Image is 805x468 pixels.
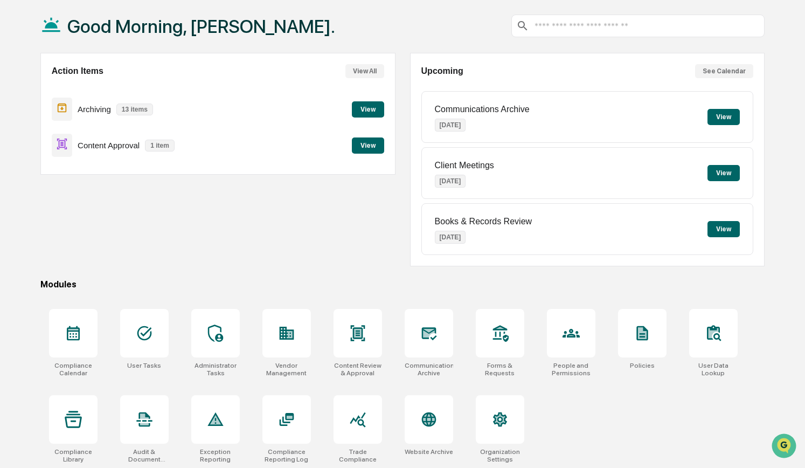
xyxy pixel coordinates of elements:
div: 🖐️ [11,136,19,145]
div: Compliance Reporting Log [262,448,311,463]
span: Pylon [107,182,130,190]
div: Forms & Requests [476,362,524,377]
span: Preclearance [22,135,70,146]
div: Vendor Management [262,362,311,377]
button: View [352,137,384,154]
div: Compliance Calendar [49,362,98,377]
p: [DATE] [435,175,466,188]
span: Attestations [89,135,134,146]
div: Trade Compliance [334,448,382,463]
div: Modules [40,279,765,290]
div: 🔎 [11,157,19,166]
button: View All [345,64,384,78]
div: Website Archive [405,448,453,456]
div: Administrator Tasks [191,362,240,377]
button: View [707,109,740,125]
div: Policies [630,362,655,369]
a: 🖐️Preclearance [6,131,74,150]
button: View [707,165,740,181]
div: Start new chat [37,82,177,93]
iframe: Open customer support [771,432,800,462]
p: Communications Archive [435,105,530,114]
button: View [707,221,740,237]
p: Client Meetings [435,161,494,170]
p: How can we help? [11,22,196,39]
a: View [352,104,384,114]
p: [DATE] [435,119,466,132]
button: Start new chat [183,85,196,98]
a: 🗄️Attestations [74,131,138,150]
input: Clear [28,49,178,60]
span: Data Lookup [22,156,68,167]
div: User Data Lookup [689,362,738,377]
div: Communications Archive [405,362,453,377]
div: Content Review & Approval [334,362,382,377]
div: User Tasks [127,362,161,369]
div: Compliance Library [49,448,98,463]
a: Powered byPylon [76,182,130,190]
div: Exception Reporting [191,448,240,463]
button: View [352,101,384,118]
p: 1 item [145,140,175,152]
div: Organization Settings [476,448,524,463]
p: 13 items [116,104,153,115]
p: Content Approval [78,141,140,150]
p: Archiving [78,105,111,114]
div: We're available if you need us! [37,93,136,101]
button: See Calendar [695,64,753,78]
h2: Action Items [52,66,103,76]
a: View [352,140,384,150]
img: 1746055101610-c473b297-6a78-478c-a979-82029cc54cd1 [11,82,30,101]
a: 🔎Data Lookup [6,152,72,171]
h1: Good Morning, [PERSON_NAME]. [67,16,335,37]
div: Audit & Document Logs [120,448,169,463]
p: [DATE] [435,231,466,244]
div: People and Permissions [547,362,595,377]
h2: Upcoming [421,66,463,76]
div: 🗄️ [78,136,87,145]
p: Books & Records Review [435,217,532,226]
